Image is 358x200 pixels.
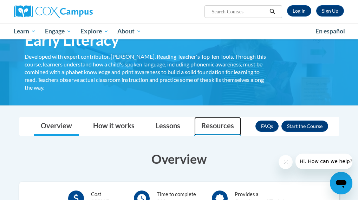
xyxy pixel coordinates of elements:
a: Log In [287,5,311,17]
a: How it works [86,117,142,136]
iframe: Message from company [295,154,352,169]
span: En español [315,27,345,35]
a: Engage [40,23,76,39]
iframe: Close message [279,155,293,169]
span: Explore [80,27,109,36]
span: Engage [45,27,71,36]
img: Cox Campus [14,5,93,18]
a: Explore [76,23,113,39]
a: En español [311,24,350,39]
div: Developed with expert contributor, [PERSON_NAME], Reading Teacher's Top Ten Tools. Through this c... [25,53,267,91]
a: Register [316,5,344,17]
h3: Overview [19,150,339,168]
iframe: Button to launch messaging window [330,172,352,194]
button: Enroll [281,121,328,132]
a: Resources [194,117,241,136]
span: Early Literacy [25,31,119,49]
a: Learn [9,23,41,39]
button: Search [267,7,278,16]
a: About [113,23,146,39]
a: Cox Campus [14,5,117,18]
a: Lessons [149,117,187,136]
a: FAQs [255,121,279,132]
span: About [117,27,141,36]
span: Learn [14,27,36,36]
div: Main menu [9,23,350,39]
a: Overview [34,117,79,136]
input: Search Courses [211,7,267,16]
